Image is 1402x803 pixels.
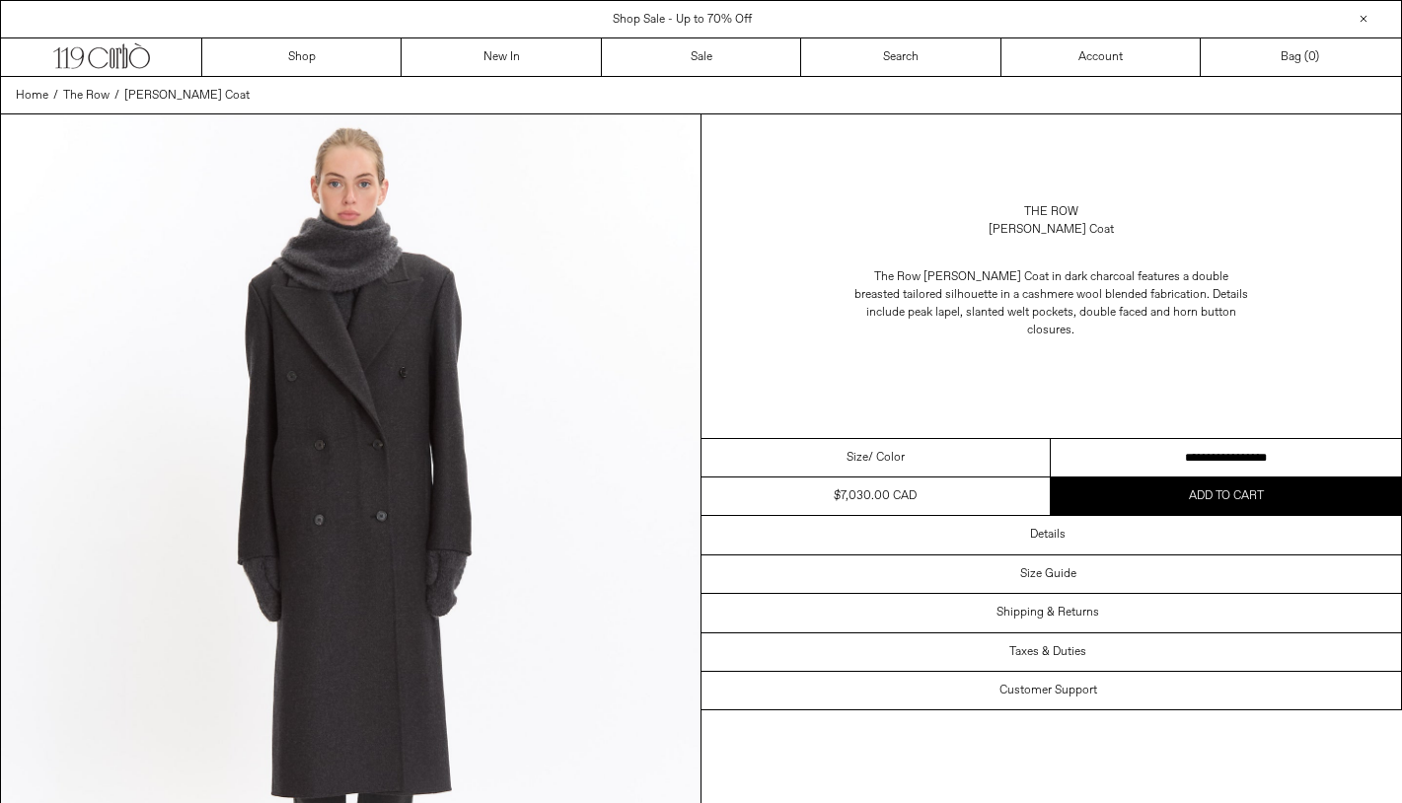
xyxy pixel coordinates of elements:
h3: Shipping & Returns [996,606,1099,620]
button: Add to cart [1051,477,1401,515]
a: Account [1001,38,1201,76]
a: Shop Sale - Up to 70% Off [613,12,752,28]
a: Home [16,87,48,105]
div: $7,030.00 CAD [834,487,917,505]
div: [PERSON_NAME] Coat [989,221,1114,239]
p: The Row [PERSON_NAME] Coat in dark charcoal features a double breasted tailored silhouette in a c... [853,258,1248,349]
h3: Taxes & Duties [1009,645,1086,659]
a: Sale [602,38,801,76]
span: 0 [1308,49,1315,65]
span: / [114,87,119,105]
span: Home [16,88,48,104]
a: Search [801,38,1000,76]
a: Shop [202,38,402,76]
span: / Color [868,449,905,467]
span: ) [1308,48,1319,66]
span: / [53,87,58,105]
h3: Customer Support [999,684,1097,697]
span: Size [847,449,868,467]
a: The Row [1024,203,1078,221]
a: The Row [63,87,110,105]
h3: Size Guide [1020,567,1076,581]
span: [PERSON_NAME] Coat [124,88,250,104]
span: The Row [63,88,110,104]
a: [PERSON_NAME] Coat [124,87,250,105]
span: Add to cart [1189,488,1264,504]
a: New In [402,38,601,76]
a: Bag () [1201,38,1400,76]
h3: Details [1030,528,1066,542]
